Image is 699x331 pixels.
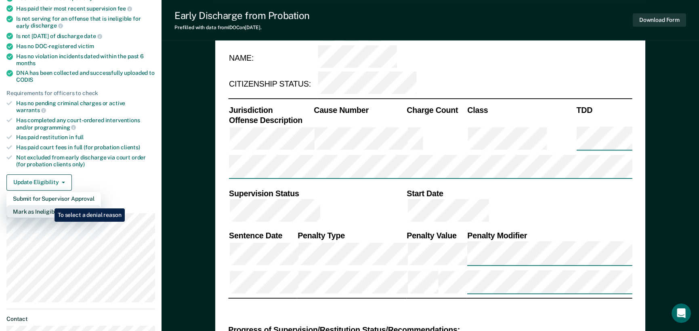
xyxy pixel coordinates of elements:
th: Class [467,105,576,115]
span: fee [118,5,132,12]
span: only) [72,161,85,168]
span: warrants [16,107,46,113]
div: Has no pending criminal charges or active [16,100,155,114]
th: Start Date [406,188,632,199]
div: Has no DOC-registered [16,43,155,50]
div: Has no violation incidents dated within the past 6 [16,53,155,67]
span: victim [78,43,94,49]
td: NAME: [228,45,317,71]
dt: Contact [6,316,155,323]
span: clients) [121,144,140,151]
span: discharge [31,22,63,29]
th: Cause Number [313,105,406,115]
div: Has completed any court-ordered interventions and/or [16,117,155,131]
div: Has paid their most recent supervision [16,5,155,12]
div: Prefilled with data from IDOC on [DATE] . [174,25,310,30]
th: TDD [576,105,632,115]
button: Update Eligibility [6,174,72,191]
div: Requirements for officers to check [6,90,155,97]
div: Is not serving for an offense that is ineligible for early [16,15,155,29]
button: Download Form [633,13,686,27]
div: DNA has been collected and successfully uploaded to [16,70,155,83]
th: Supervision Status [228,188,406,199]
button: Mark as Ineligible [6,205,101,218]
th: Penalty Type [297,231,406,241]
div: Not excluded from early discharge via court order (for probation clients [16,154,155,168]
iframe: Intercom live chat [672,303,691,323]
div: Early Discharge from Probation [174,10,310,21]
th: Sentence Date [228,231,297,241]
th: Jurisdiction [228,105,313,115]
th: Penalty Value [406,231,467,241]
span: full [75,134,84,140]
span: date [84,33,102,39]
th: Charge Count [406,105,467,115]
div: Has paid court fees in full (for probation [16,144,155,151]
div: Is not [DATE] of discharge [16,32,155,40]
span: CODIS [16,76,33,83]
th: Penalty Modifier [467,231,632,241]
button: Submit for Supervisor Approval [6,192,101,205]
span: programming [34,124,76,131]
div: Has paid restitution in [16,134,155,141]
th: Offense Description [228,115,313,126]
td: CITIZENSHIP STATUS: [228,71,317,97]
span: months [16,60,36,66]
